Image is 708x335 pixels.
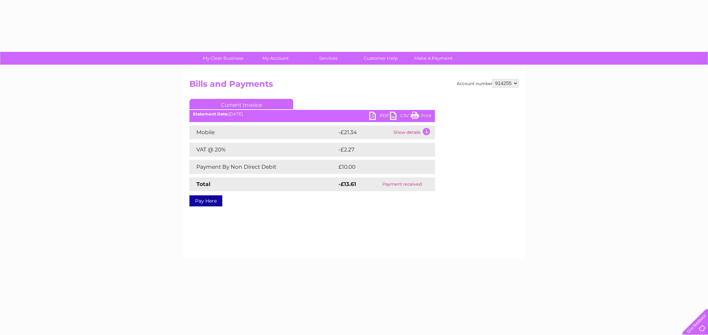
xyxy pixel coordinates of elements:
a: Print [411,112,431,122]
td: -£21.34 [337,125,392,139]
td: Payment By Non Direct Debit [189,160,337,174]
td: Show details [392,125,435,139]
a: Pay Here [189,195,222,206]
b: Statement Date: [193,111,229,117]
a: PDF [369,112,390,122]
a: Customer Help [352,52,409,65]
div: Account number [457,79,519,87]
td: £10.00 [337,160,421,174]
a: Current Invoice [189,99,293,109]
a: Make A Payment [405,52,462,65]
td: -£2.27 [337,143,420,157]
a: My Account [247,52,304,65]
td: Payment received [369,177,435,191]
div: [DATE] [189,112,435,117]
strong: Total [196,181,211,187]
a: Services [300,52,357,65]
strong: -£13.61 [338,181,356,187]
td: Mobile [189,125,337,139]
a: My Clear Business [195,52,252,65]
h2: Bills and Payments [189,79,519,92]
a: CSV [390,112,411,122]
td: VAT @ 20% [189,143,337,157]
